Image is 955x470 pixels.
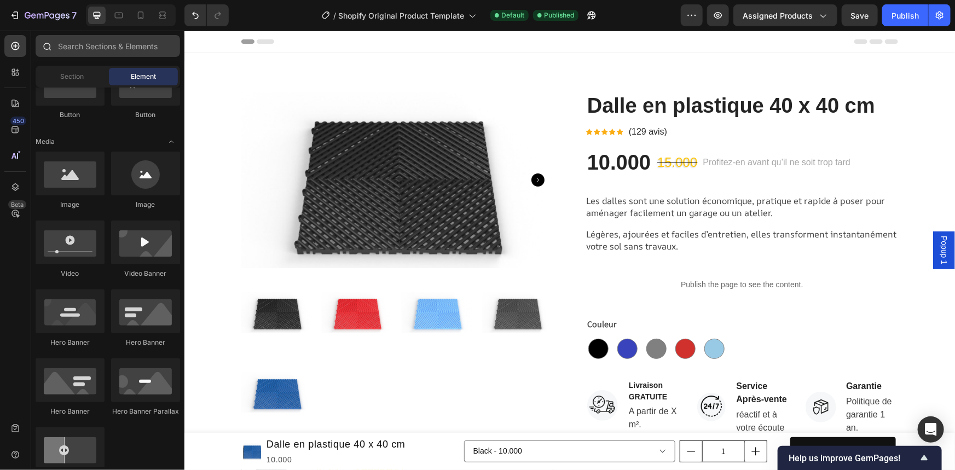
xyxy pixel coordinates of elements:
[892,10,919,21] div: Publish
[496,410,518,431] button: decrement
[4,4,82,26] button: 7
[444,95,483,108] p: (129 avis)
[338,10,464,21] span: Shopify Original Product Template
[882,4,928,26] button: Publish
[10,117,26,125] div: 450
[402,164,714,189] p: Les dalles sont une solution économique, pratique et rapide à poser pour aménager facilement un g...
[111,200,180,210] div: Image
[36,35,180,57] input: Search Sections & Elements
[851,11,869,20] span: Save
[36,407,105,416] div: Hero Banner
[662,364,713,404] p: Politique de garantie 1 an.
[36,338,105,347] div: Hero Banner
[184,31,955,470] iframe: Design area
[111,407,180,416] div: Hero Banner Parallax
[560,410,582,431] button: increment
[61,72,84,82] span: Section
[472,121,514,143] div: 15.000
[347,143,360,156] button: Carousel Next Arrow
[81,422,222,436] div: 10.000
[501,10,524,20] span: Default
[72,9,77,22] p: 7
[111,269,180,278] div: Video Banner
[552,349,603,375] p: Service Après-vente
[789,451,931,465] button: Show survey - Help us improve GemPages!
[444,374,493,401] p: A partir de X m².
[333,10,336,21] span: /
[402,248,714,260] p: Publish the page to see the content.
[36,110,105,120] div: Button
[8,200,26,209] div: Beta
[552,378,603,404] p: réactif et à votre écoute
[733,4,837,26] button: Assigned Products
[544,10,574,20] span: Published
[621,361,652,392] img: Alt Image
[518,410,560,431] input: quantity
[519,124,666,140] p: Profitez-en avant qu’il ne soit trop tard
[184,4,229,26] div: Undo/Redo
[789,453,918,463] span: Help us improve GemPages!
[638,413,680,429] div: Add to cart
[111,110,180,120] div: Button
[402,198,714,222] p: Légères, ajourées et faciles d’entretien, elles transforment instantanément votre sol sans travaux.
[918,416,944,443] div: Open Intercom Messenger
[662,349,713,362] p: Garantie
[842,4,878,26] button: Save
[402,286,433,301] legend: Couleur
[163,133,180,150] span: Toggle open
[512,361,542,392] img: Alt Image
[402,358,435,391] img: gempages_584828995581772660-d6bf700c-ecd4-4e31-b67b-096f33a2026d.png
[754,205,765,234] span: Popup 1
[606,407,711,436] button: Add to cart
[111,338,180,347] div: Hero Banner
[36,137,55,147] span: Media
[402,62,714,89] a: Dalle en plastique 40 x 40 cm
[36,200,105,210] div: Image
[131,72,156,82] span: Element
[444,349,493,372] p: Livraison GRATUITE
[402,118,467,147] div: 10.000
[36,269,105,278] div: Video
[743,10,813,21] span: Assigned Products
[81,405,222,422] h1: Dalle en plastique 40 x 40 cm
